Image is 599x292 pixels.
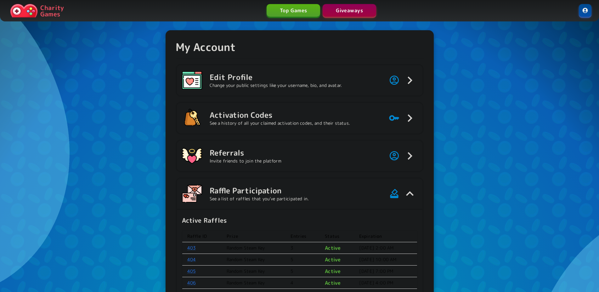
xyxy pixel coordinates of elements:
[187,256,196,262] a: 404
[222,231,286,242] th: Prize
[182,231,222,242] th: Raffle ID
[285,265,320,277] td: 5
[177,103,422,133] button: Activation CodesSee a history of all your claimed activation codes, and their status.
[210,110,350,120] h5: Activation Codes
[210,158,281,164] p: Invite friends to join the platform
[210,82,342,89] p: Change your public settings like your username, bio, and avatar.
[267,4,320,17] a: Top Games
[10,4,38,18] img: Charity.Games
[325,256,349,263] p: Active
[177,65,422,95] button: Edit ProfileChange your public settings like your username, bio, and avatar.
[187,268,196,274] a: 405
[210,120,350,126] p: See a history of all your claimed activation codes, and their status.
[325,267,349,275] p: Active
[354,242,417,254] td: [DATE] 2:00 AM
[354,277,417,289] td: [DATE] 4:00 PM
[325,244,349,252] p: Active
[187,245,196,251] a: 403
[210,186,309,196] h5: Raffle Participation
[285,231,320,242] th: Entries
[182,215,417,225] h6: Active Raffles
[177,141,422,171] button: ReferralsInvite friends to join the platform
[320,231,354,242] th: Status
[222,254,286,265] td: Random Steam Key
[8,3,66,19] a: Charity Games
[40,4,64,17] p: Charity Games
[325,279,349,287] p: Active
[187,280,196,286] a: 406
[222,242,286,254] td: Random Steam Key
[210,148,281,158] h5: Referrals
[176,40,236,54] h4: My Account
[285,254,320,265] td: 5
[354,265,417,277] td: [DATE] 7:00 PM
[210,196,309,202] p: See a list of raffles that you've participated in.
[210,72,342,82] h5: Edit Profile
[323,4,376,17] a: Giveaways
[285,277,320,289] td: 4
[222,265,286,277] td: Random Steam Key
[354,231,417,242] th: Expiration
[285,242,320,254] td: 3
[222,277,286,289] td: Random Steam Key
[177,179,422,209] button: Raffle ParticipationSee a list of raffles that you've participated in.
[354,254,417,265] td: [DATE] 10:00 AM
